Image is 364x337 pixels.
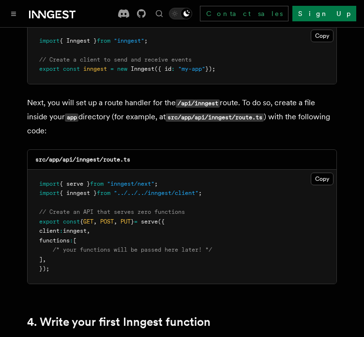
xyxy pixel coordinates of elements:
span: "inngest/next" [107,180,154,187]
a: Contact sales [200,6,288,21]
button: Toggle dark mode [169,8,192,19]
button: Copy [311,30,334,42]
span: Inngest [131,65,154,72]
span: { [80,218,83,225]
span: , [93,218,97,225]
span: [ [73,237,76,244]
span: import [39,37,60,44]
button: Find something... [153,8,165,19]
span: export [39,218,60,225]
span: , [114,218,117,225]
span: functions [39,237,70,244]
span: const [63,218,80,225]
span: = [134,218,137,225]
span: "inngest" [114,37,144,44]
span: inngest [63,227,87,234]
span: serve [141,218,158,225]
span: ; [144,37,148,44]
span: }); [205,65,215,72]
span: inngest [83,65,107,72]
span: import [39,190,60,196]
span: = [110,65,114,72]
span: POST [100,218,114,225]
span: // Create an API that serves zero functions [39,209,185,215]
code: app [65,113,78,122]
span: const [63,65,80,72]
span: GET [83,218,93,225]
span: { serve } [60,180,90,187]
span: from [90,180,104,187]
span: /* your functions will be passed here later! */ [53,246,212,253]
span: import [39,180,60,187]
button: Toggle navigation [8,8,19,19]
span: : [171,65,175,72]
span: "../../../inngest/client" [114,190,198,196]
code: src/app/api/inngest/route.ts [166,113,264,122]
span: ; [198,190,202,196]
p: Next, you will set up a route handler for the route. To do so, create a file inside your director... [27,96,337,138]
a: 4. Write your first Inngest function [27,315,211,329]
button: Copy [311,173,334,185]
span: { Inngest } [60,37,97,44]
span: export [39,65,60,72]
span: ({ [158,218,165,225]
span: : [70,237,73,244]
span: new [117,65,127,72]
span: from [97,37,110,44]
span: "my-app" [178,65,205,72]
code: src/app/api/inngest/route.ts [35,156,130,163]
span: client [39,227,60,234]
span: ; [154,180,158,187]
span: // Create a client to send and receive events [39,56,192,63]
span: from [97,190,110,196]
span: : [60,227,63,234]
a: Sign Up [292,6,356,21]
span: PUT [121,218,131,225]
span: { inngest } [60,190,97,196]
span: } [131,218,134,225]
code: /api/inngest [176,99,220,108]
span: }); [39,265,49,272]
span: ] [39,256,43,263]
span: , [43,256,46,263]
span: , [87,227,90,234]
span: ({ id [154,65,171,72]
